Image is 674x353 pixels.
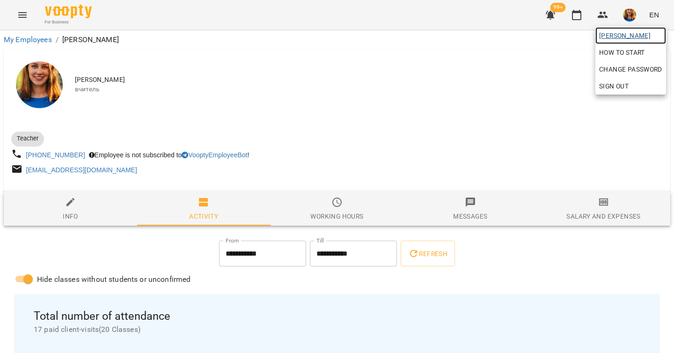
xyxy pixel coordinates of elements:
[599,30,662,41] span: [PERSON_NAME]
[595,27,666,44] a: [PERSON_NAME]
[599,81,629,92] span: Sign Out
[595,44,649,61] a: How to start
[595,61,666,78] a: Change Password
[599,47,645,58] span: How to start
[595,78,666,95] button: Sign Out
[599,64,662,75] span: Change Password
